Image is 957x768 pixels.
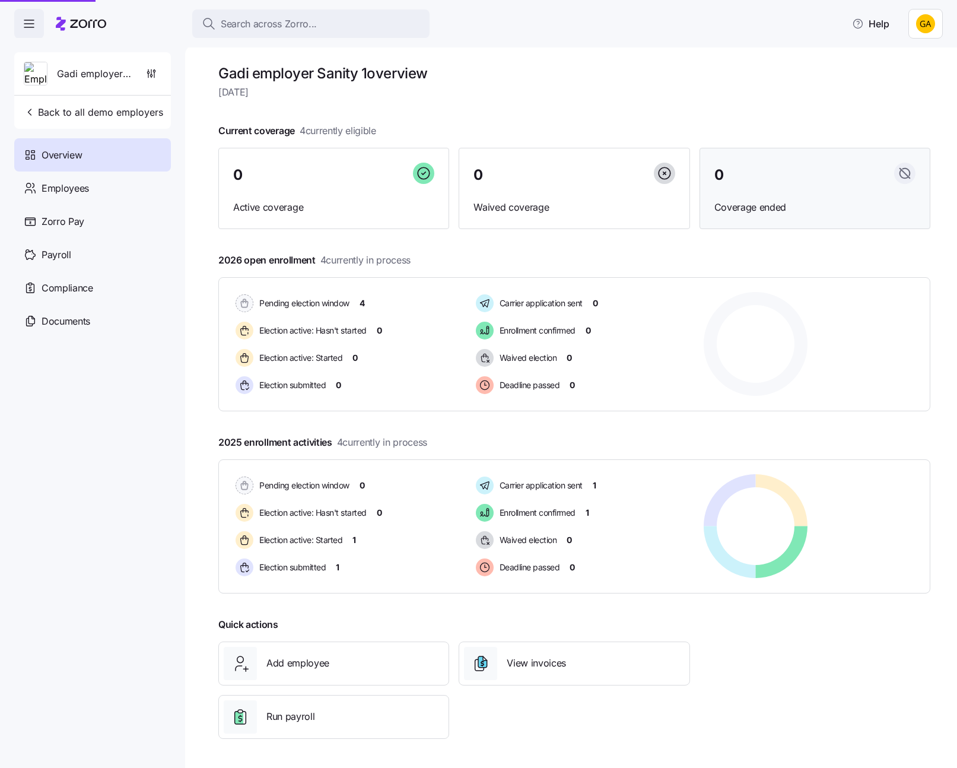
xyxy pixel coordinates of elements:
[300,123,376,138] span: 4 currently eligible
[14,205,171,238] a: Zorro Pay
[586,325,591,337] span: 0
[266,709,314,724] span: Run payroll
[14,138,171,172] a: Overview
[496,561,560,573] span: Deadline passed
[14,304,171,338] a: Documents
[218,64,930,82] h1: Gadi employer Sanity 1 overview
[496,379,560,391] span: Deadline passed
[842,12,899,36] button: Help
[567,534,572,546] span: 0
[496,297,583,309] span: Carrier application sent
[570,561,575,573] span: 0
[256,325,367,337] span: Election active: Hasn't started
[42,181,89,196] span: Employees
[336,561,339,573] span: 1
[496,325,576,337] span: Enrollment confirmed
[507,656,566,671] span: View invoices
[496,352,557,364] span: Waived election
[233,168,243,182] span: 0
[256,297,349,309] span: Pending election window
[473,168,483,182] span: 0
[42,148,82,163] span: Overview
[218,617,278,632] span: Quick actions
[256,561,326,573] span: Election submitted
[336,379,341,391] span: 0
[714,168,724,182] span: 0
[337,435,427,450] span: 4 currently in process
[256,534,342,546] span: Election active: Started
[42,281,93,296] span: Compliance
[256,480,349,491] span: Pending election window
[42,247,71,262] span: Payroll
[42,214,84,229] span: Zorro Pay
[218,253,411,268] span: 2026 open enrollment
[233,200,434,215] span: Active coverage
[714,200,915,215] span: Coverage ended
[593,297,598,309] span: 0
[852,17,889,31] span: Help
[496,480,583,491] span: Carrier application sent
[218,85,930,100] span: [DATE]
[352,352,358,364] span: 0
[496,507,576,519] span: Enrollment confirmed
[266,656,329,671] span: Add employee
[567,352,572,364] span: 0
[218,123,376,138] span: Current coverage
[218,435,427,450] span: 2025 enrollment activities
[570,379,575,391] span: 0
[377,507,382,519] span: 0
[14,271,171,304] a: Compliance
[320,253,411,268] span: 4 currently in process
[221,17,317,31] span: Search across Zorro...
[19,100,168,124] button: Back to all demo employers
[377,325,382,337] span: 0
[192,9,430,38] button: Search across Zorro...
[360,480,365,491] span: 0
[14,172,171,205] a: Employees
[593,480,596,491] span: 1
[360,297,365,309] span: 4
[256,379,326,391] span: Election submitted
[352,534,356,546] span: 1
[24,62,47,86] img: Employer logo
[586,507,589,519] span: 1
[496,534,557,546] span: Waived election
[256,507,367,519] span: Election active: Hasn't started
[256,352,342,364] span: Election active: Started
[57,66,132,81] span: Gadi employer Sanity 1
[14,238,171,271] a: Payroll
[916,14,935,33] img: 4300839f2741c4d8e7b8ef2f97f5ad42
[24,105,163,119] span: Back to all demo employers
[473,200,675,215] span: Waived coverage
[42,314,90,329] span: Documents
